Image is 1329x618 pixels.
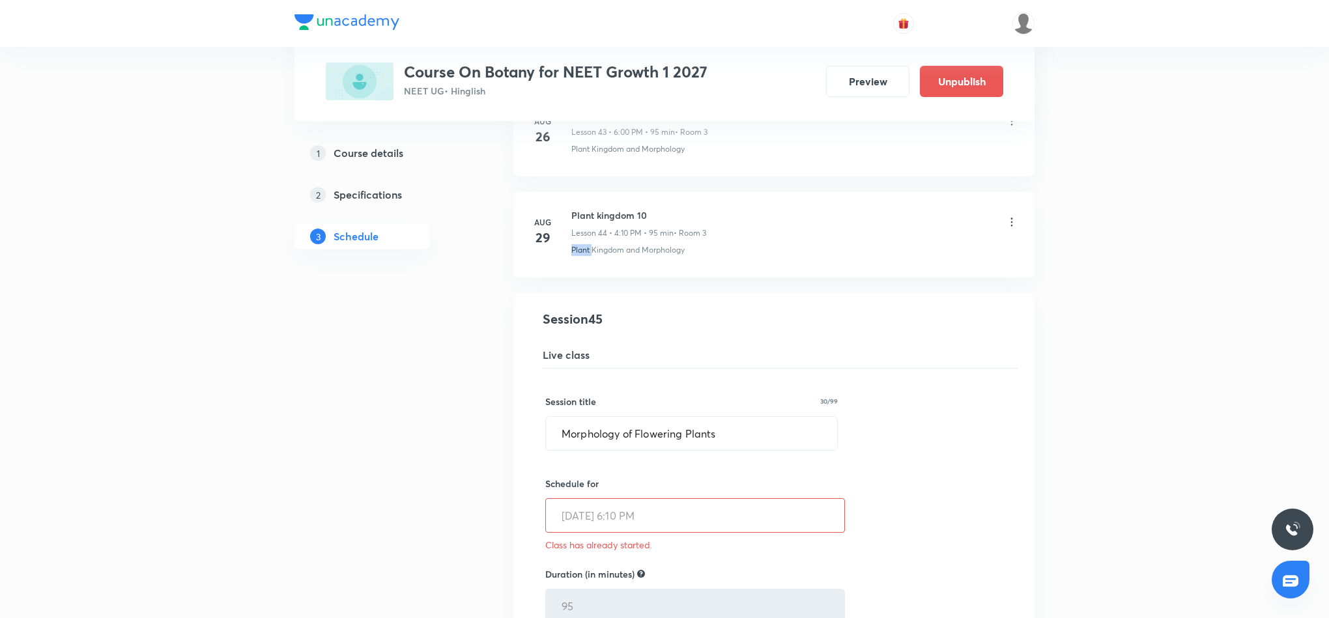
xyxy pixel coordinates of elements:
p: • Room 3 [674,227,706,239]
p: • Room 3 [675,126,707,138]
h5: Course details [334,145,403,161]
h5: Specifications [334,187,402,203]
p: Lesson 44 • 4:10 PM • 95 min [571,227,674,239]
h4: Session 45 [543,309,1018,329]
p: Class has already started. [545,538,838,552]
p: Lesson 43 • 6:00 PM • 95 min [571,126,675,138]
img: 801AE2F2-6C86-4658-A4A2-59E3BCB0BBAF_plus.png [326,63,393,100]
h4: 26 [530,127,556,147]
img: avatar [898,18,909,29]
h6: Session title [545,395,596,408]
h5: Live class [543,347,1018,363]
h4: 29 [530,228,556,247]
a: 2Specifications [294,182,472,208]
h6: Aug [530,115,556,127]
p: 3 [310,229,326,244]
button: Preview [826,66,909,97]
h6: Duration (in minutes) [545,567,635,581]
img: Shivank [1012,12,1035,35]
p: NEET UG • Hinglish [404,84,707,98]
h5: Schedule [334,229,379,244]
button: Unpublish [920,66,1003,97]
h6: Plant kingdom 10 [571,208,706,222]
p: 2 [310,187,326,203]
a: 1Course details [294,140,472,166]
img: ttu [1285,522,1300,537]
h6: Schedule for [545,477,838,490]
p: 30/99 [820,398,838,404]
h6: Aug [530,216,556,228]
div: Not allow to edit for recorded type class [637,568,645,580]
p: 1 [310,145,326,161]
h3: Course On Botany for NEET Growth 1 2027 [404,63,707,81]
input: A great title is short, clear and descriptive [546,417,837,450]
p: Plant Kingdom and Morphology [571,244,685,256]
button: avatar [893,13,914,34]
p: Plant Kingdom and Morphology [571,143,685,155]
img: Company Logo [294,14,399,30]
a: Company Logo [294,14,399,33]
